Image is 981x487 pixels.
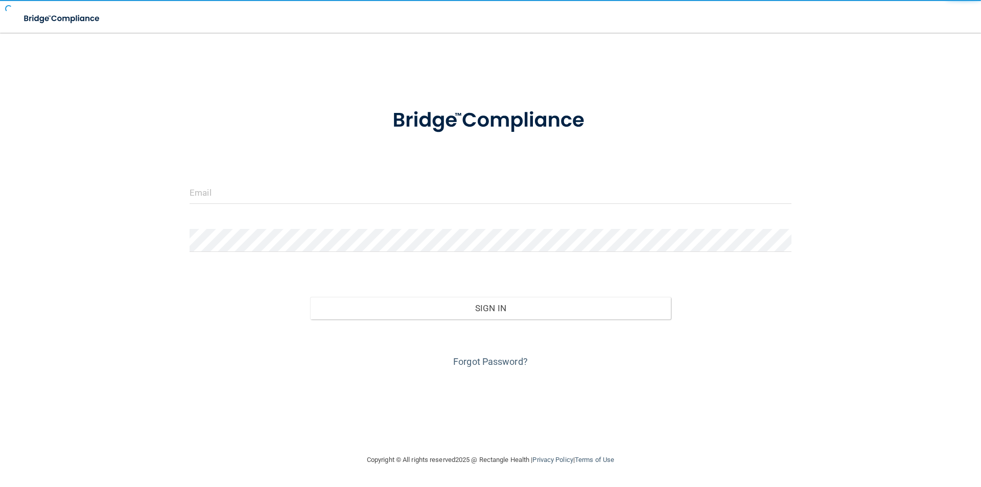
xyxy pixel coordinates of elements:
input: Email [190,181,791,204]
a: Forgot Password? [453,356,528,367]
button: Sign In [310,297,671,319]
a: Terms of Use [575,456,614,463]
img: bridge_compliance_login_screen.278c3ca4.svg [15,8,109,29]
a: Privacy Policy [532,456,573,463]
img: bridge_compliance_login_screen.278c3ca4.svg [371,94,610,147]
div: Copyright © All rights reserved 2025 @ Rectangle Health | | [304,444,677,476]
